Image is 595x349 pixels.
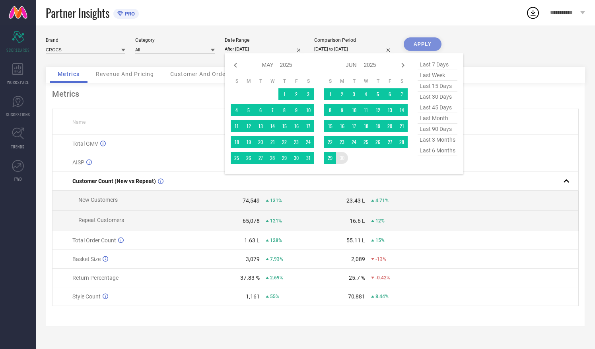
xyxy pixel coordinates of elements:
[231,104,243,116] td: Sun May 04 2025
[360,136,372,148] td: Wed Jun 25 2025
[324,104,336,116] td: Sun Jun 08 2025
[302,136,314,148] td: Sat May 24 2025
[46,37,125,43] div: Brand
[255,136,266,148] td: Tue May 20 2025
[246,256,260,262] div: 3,079
[302,120,314,132] td: Sat May 17 2025
[375,218,385,224] span: 12%
[418,113,457,124] span: last month
[225,45,304,53] input: Select date range
[255,120,266,132] td: Tue May 13 2025
[72,275,119,281] span: Return Percentage
[72,159,84,166] span: AISP
[372,120,384,132] td: Thu Jun 19 2025
[240,275,260,281] div: 37.83 %
[302,104,314,116] td: Sat May 10 2025
[418,92,457,102] span: last 30 days
[290,104,302,116] td: Fri May 09 2025
[302,78,314,84] th: Saturday
[72,178,156,184] span: Customer Count (New vs Repeat)
[290,78,302,84] th: Friday
[78,217,124,223] span: Repeat Customers
[14,176,22,182] span: FWD
[349,275,365,281] div: 25.7 %
[350,218,365,224] div: 16.6 L
[418,135,457,145] span: last 3 months
[290,152,302,164] td: Fri May 30 2025
[243,120,255,132] td: Mon May 12 2025
[266,78,278,84] th: Wednesday
[255,152,266,164] td: Tue May 27 2025
[278,152,290,164] td: Thu May 29 2025
[278,136,290,148] td: Thu May 22 2025
[396,120,408,132] td: Sat Jun 21 2025
[266,136,278,148] td: Wed May 21 2025
[7,79,29,85] span: WORKSPACE
[290,120,302,132] td: Fri May 16 2025
[418,102,457,113] span: last 45 days
[375,256,386,262] span: -13%
[336,78,348,84] th: Monday
[243,136,255,148] td: Mon May 19 2025
[360,104,372,116] td: Wed Jun 11 2025
[360,78,372,84] th: Wednesday
[278,104,290,116] td: Thu May 08 2025
[72,293,101,300] span: Style Count
[135,37,215,43] div: Category
[302,152,314,164] td: Sat May 31 2025
[384,120,396,132] td: Fri Jun 20 2025
[96,71,154,77] span: Revenue And Pricing
[384,78,396,84] th: Friday
[52,89,579,99] div: Metrics
[384,88,396,100] td: Fri Jun 06 2025
[123,11,135,17] span: PRO
[278,78,290,84] th: Thursday
[266,120,278,132] td: Wed May 14 2025
[375,198,389,203] span: 4.71%
[170,71,231,77] span: Customer And Orders
[243,152,255,164] td: Mon May 26 2025
[270,275,283,281] span: 2.69%
[418,124,457,135] span: last 90 days
[348,136,360,148] td: Tue Jun 24 2025
[375,275,390,281] span: -0.42%
[278,88,290,100] td: Thu May 01 2025
[270,218,282,224] span: 121%
[314,45,394,53] input: Select comparison period
[255,78,266,84] th: Tuesday
[243,197,260,204] div: 74,549
[360,120,372,132] td: Wed Jun 18 2025
[11,144,25,150] span: TRENDS
[375,294,389,299] span: 8.44%
[384,104,396,116] td: Fri Jun 13 2025
[324,120,336,132] td: Sun Jun 15 2025
[418,81,457,92] span: last 15 days
[78,197,118,203] span: New Customers
[231,60,240,70] div: Previous month
[348,78,360,84] th: Tuesday
[58,71,80,77] span: Metrics
[72,119,86,125] span: Name
[348,293,365,300] div: 70,881
[46,5,109,21] span: Partner Insights
[396,78,408,84] th: Saturday
[270,238,282,243] span: 128%
[270,256,283,262] span: 7.93%
[346,237,365,244] div: 55.11 L
[225,37,304,43] div: Date Range
[246,293,260,300] div: 1,161
[418,70,457,81] span: last week
[398,60,408,70] div: Next month
[336,152,348,164] td: Mon Jun 30 2025
[290,88,302,100] td: Fri May 02 2025
[418,145,457,156] span: last 6 months
[72,256,101,262] span: Basket Size
[336,120,348,132] td: Mon Jun 16 2025
[324,152,336,164] td: Sun Jun 29 2025
[266,104,278,116] td: Wed May 07 2025
[526,6,540,20] div: Open download list
[266,152,278,164] td: Wed May 28 2025
[372,104,384,116] td: Thu Jun 12 2025
[278,120,290,132] td: Thu May 15 2025
[243,78,255,84] th: Monday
